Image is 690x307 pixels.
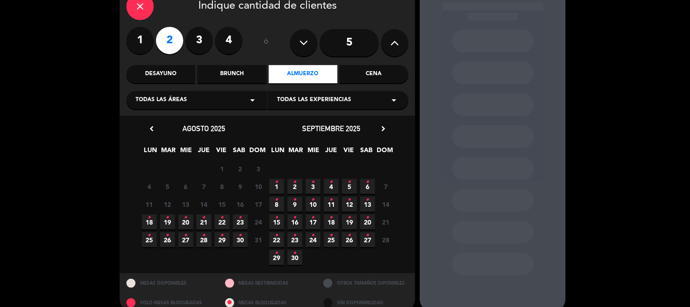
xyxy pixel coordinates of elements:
[251,179,266,194] span: 10
[306,232,321,247] span: 24
[275,246,278,261] i: •
[215,27,242,54] label: 4
[360,232,375,247] span: 27
[378,197,393,212] span: 14
[378,124,388,133] i: chevron_right
[214,145,229,160] span: VIE
[377,145,392,160] span: DOM
[288,145,303,160] span: MAR
[269,179,284,194] span: 1
[148,210,151,225] i: •
[287,197,302,212] span: 9
[120,273,218,293] div: MESAS DISPONIBLES
[215,197,230,212] span: 15
[196,232,212,247] span: 28
[317,273,415,293] div: OTROS TAMAÑOS DIPONIBLES
[330,228,333,243] i: •
[250,145,265,160] span: DOM
[324,215,339,230] span: 18
[312,193,315,207] i: •
[126,65,195,83] div: Desayuno
[269,197,284,212] span: 8
[287,215,302,230] span: 16
[269,232,284,247] span: 22
[312,228,315,243] i: •
[252,27,281,59] div: ó
[202,210,206,225] i: •
[366,193,369,207] i: •
[388,95,399,106] i: arrow_drop_down
[275,193,278,207] i: •
[161,145,176,160] span: MAR
[348,175,351,189] i: •
[232,145,247,160] span: SAB
[196,197,212,212] span: 14
[330,210,333,225] i: •
[202,228,206,243] i: •
[330,193,333,207] i: •
[342,197,357,212] span: 12
[360,215,375,230] span: 20
[269,215,284,230] span: 15
[196,215,212,230] span: 21
[360,179,375,194] span: 6
[348,228,351,243] i: •
[178,232,193,247] span: 27
[184,228,187,243] i: •
[221,228,224,243] i: •
[275,175,278,189] i: •
[348,193,351,207] i: •
[287,232,302,247] span: 23
[287,179,302,194] span: 2
[143,145,158,160] span: LUN
[233,215,248,230] span: 23
[178,179,193,194] span: 6
[324,179,339,194] span: 4
[312,175,315,189] i: •
[342,215,357,230] span: 19
[160,179,175,194] span: 5
[378,232,393,247] span: 28
[340,65,408,83] div: Cena
[342,145,357,160] span: VIE
[306,197,321,212] span: 10
[324,197,339,212] span: 11
[156,27,183,54] label: 2
[342,179,357,194] span: 5
[271,145,286,160] span: LUN
[330,175,333,189] i: •
[142,232,157,247] span: 25
[218,273,317,293] div: MESAS RESTRINGIDAS
[239,210,242,225] i: •
[196,145,212,160] span: JUE
[287,250,302,265] span: 30
[275,228,278,243] i: •
[277,96,351,105] span: Todas las experiencias
[366,228,369,243] i: •
[251,215,266,230] span: 24
[312,210,315,225] i: •
[269,250,284,265] span: 29
[142,179,157,194] span: 4
[306,215,321,230] span: 17
[275,210,278,225] i: •
[342,232,357,247] span: 26
[197,65,266,83] div: Brunch
[348,210,351,225] i: •
[324,232,339,247] span: 25
[221,210,224,225] i: •
[366,175,369,189] i: •
[135,1,146,12] i: close
[324,145,339,160] span: JUE
[293,228,297,243] i: •
[166,210,169,225] i: •
[215,161,230,176] span: 1
[251,232,266,247] span: 31
[166,228,169,243] i: •
[247,95,258,106] i: arrow_drop_down
[136,96,187,105] span: Todas las áreas
[251,197,266,212] span: 17
[306,145,321,160] span: MIE
[233,179,248,194] span: 9
[215,215,230,230] span: 22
